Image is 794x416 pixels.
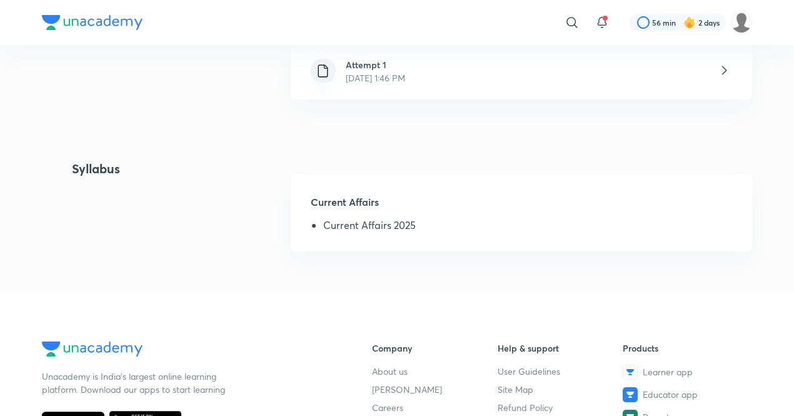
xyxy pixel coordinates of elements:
p: Unacademy is India’s largest online learning platform. Download our apps to start learning [42,370,229,396]
img: Company Logo [42,342,143,357]
a: [PERSON_NAME] [372,383,498,396]
a: Refund Policy [498,401,623,414]
img: Educator app [623,387,638,402]
h4: Your attempts [42,28,153,114]
a: Site Map [498,383,623,396]
a: About us [372,365,498,378]
a: Company Logo [42,342,332,360]
a: Educator app [623,387,748,402]
a: Careers [372,401,498,414]
li: Current Affairs 2025 [323,220,732,236]
h6: Products [623,342,748,355]
span: Learner app [643,365,693,378]
h5: Current Affairs [311,195,732,220]
h6: Attempt 1 [346,58,405,71]
img: Gaurav Chauhan [731,12,752,33]
a: Learner app [623,365,748,380]
h4: Syllabus [42,160,120,266]
h6: Help & support [498,342,623,355]
h6: Company [372,342,498,355]
span: Careers [372,401,403,414]
a: User Guidelines [498,365,623,378]
img: streak [683,16,696,29]
img: Learner app [623,365,638,380]
img: Company Logo [42,15,143,30]
span: Educator app [643,388,698,401]
img: file [315,63,331,79]
p: [DATE] 1:46 PM [346,71,405,84]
